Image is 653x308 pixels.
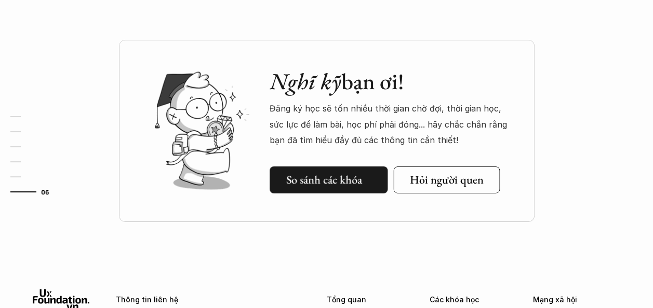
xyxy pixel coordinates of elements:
[116,296,301,304] p: Thông tin liên hệ
[393,166,500,193] a: Hỏi người quen
[270,166,388,193] a: So sánh các khóa
[10,186,60,198] a: 06
[410,173,484,187] h5: Hỏi người quen
[533,296,621,304] p: Mạng xã hội
[270,101,514,148] p: Đăng ký học sẽ tốn nhiều thời gian chờ đợi, thời gian học, sức lực để làm bài, học phí phải đóng....
[430,296,517,304] p: Các khóa học
[327,296,415,304] p: Tổng quan
[270,66,341,96] em: Nghĩ kỹ
[270,68,514,95] h2: bạn ơi!
[41,188,49,195] strong: 06
[286,173,362,187] h5: So sánh các khóa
